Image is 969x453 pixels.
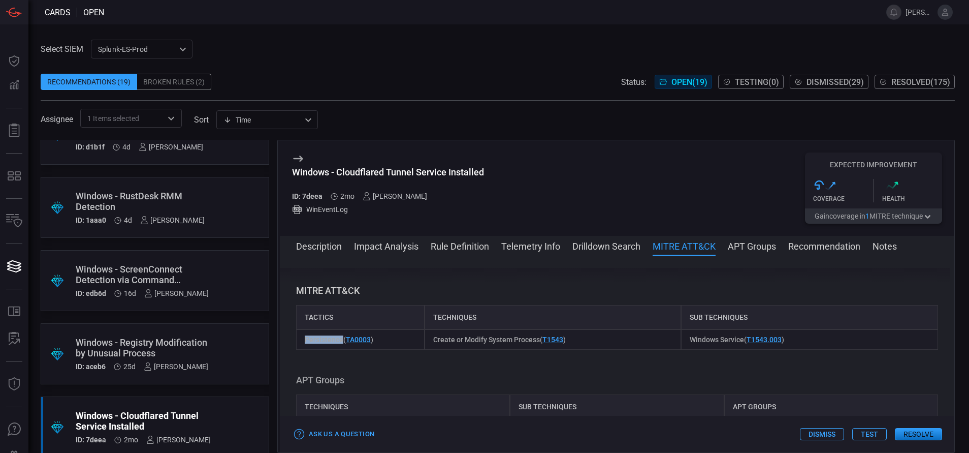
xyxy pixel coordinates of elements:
span: Windows Service ( ) [690,336,784,344]
button: Testing(0) [718,75,784,89]
span: Resolved ( 175 ) [891,77,950,87]
h3: APT Groups [296,374,938,386]
span: Assignee [41,114,73,124]
h5: ID: 1aaa0 [76,216,106,224]
button: Rule Catalog [2,299,26,324]
span: 1 Items selected [87,113,139,124]
h5: ID: edb6d [76,289,106,297]
button: Drilldown Search [572,239,640,252]
a: T1543.003 [747,336,782,344]
span: 1 [865,212,869,220]
span: Cards [45,8,71,17]
div: Windows - Cloudflared Tunnel Service Installed [76,410,211,432]
button: Threat Intelligence [2,372,26,397]
button: Open [164,111,178,126]
h5: ID: aceb6 [76,363,106,371]
a: T1543 [542,336,563,344]
button: Dismiss [800,428,844,440]
div: Health [882,195,943,202]
button: Ask Us A Question [2,417,26,442]
button: ALERT ANALYSIS [2,327,26,351]
span: Sep 21, 2025 11:14 AM [122,143,131,151]
span: Sep 09, 2025 2:15 PM [124,289,136,297]
span: Aug 03, 2025 11:41 AM [340,192,354,200]
div: [PERSON_NAME] [139,143,203,151]
h5: Expected Improvement [805,161,942,169]
div: Time [223,115,302,125]
button: Notes [873,239,897,252]
a: TA0003 [346,336,371,344]
span: open [83,8,104,17]
button: Reports [2,118,26,143]
button: Cards [2,254,26,279]
span: Open ( 19 ) [671,77,707,87]
button: Telemetry Info [501,239,560,252]
div: Recommendations (19) [41,74,137,90]
button: Inventory [2,209,26,233]
div: Windows - RustDesk RMM Detection [76,191,205,212]
div: [PERSON_NAME] [144,363,208,371]
span: [PERSON_NAME].[PERSON_NAME] [906,8,933,16]
div: Techniques [296,395,510,419]
div: Windows - Cloudflared Tunnel Service Installed [292,167,484,177]
label: Select SIEM [41,44,83,54]
div: Sub Techniques [681,305,938,329]
button: Dashboard [2,49,26,73]
div: Broken Rules (2) [137,74,211,90]
button: Recommendation [788,239,860,252]
div: APT Groups [724,395,938,419]
button: Rule Definition [431,239,489,252]
p: Splunk-ES-Prod [98,44,176,54]
button: Resolved(175) [875,75,955,89]
span: Create or Modify System Process ( ) [433,336,566,344]
div: [PERSON_NAME] [363,192,427,200]
h5: ID: 7deea [292,192,322,200]
button: Open(19) [655,75,712,89]
span: Aug 03, 2025 11:41 AM [124,436,138,444]
button: Gaincoverage in1MITRE technique [805,208,942,224]
div: [PERSON_NAME] [140,216,205,224]
span: Aug 31, 2025 11:50 AM [123,363,136,371]
button: MITRE - Detection Posture [2,164,26,188]
button: Description [296,239,342,252]
div: Coverage [813,195,874,202]
div: Sub techniques [510,395,724,419]
span: Persistence ( ) [305,336,373,344]
button: APT Groups [728,239,776,252]
h3: MITRE ATT&CK [296,285,938,297]
div: [PERSON_NAME] [146,436,211,444]
h5: ID: 7deea [76,436,106,444]
div: [PERSON_NAME] [144,289,209,297]
button: Ask Us a Question [292,427,377,442]
button: Test [852,428,887,440]
span: Status: [621,77,647,87]
div: Tactics [296,305,425,329]
div: Windows - ScreenConnect Detection via Command Parameters [76,264,209,285]
button: MITRE ATT&CK [653,239,716,252]
div: WinEventLog [292,204,484,215]
button: Impact Analysis [354,239,418,252]
div: Techniques [425,305,682,329]
span: Sep 21, 2025 11:14 AM [124,216,132,224]
span: Testing ( 0 ) [735,77,779,87]
button: Dismissed(29) [790,75,868,89]
div: Windows - Registry Modification by Unusual Process [76,337,208,358]
button: Resolve [895,428,942,440]
h5: ID: d1b1f [76,143,105,151]
span: Dismissed ( 29 ) [806,77,864,87]
button: Detections [2,73,26,98]
label: sort [194,115,209,125]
